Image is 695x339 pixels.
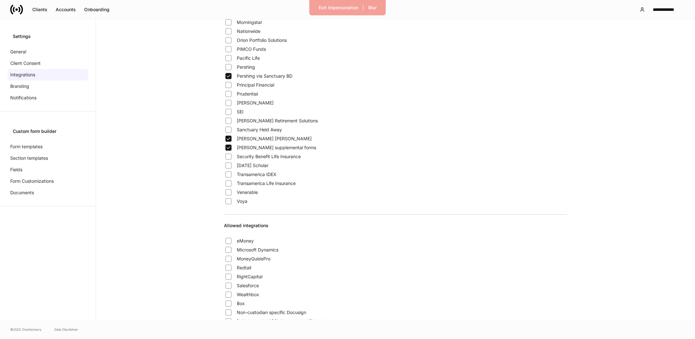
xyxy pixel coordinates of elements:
span: [PERSON_NAME] Retirement Solutions [237,118,318,124]
p: Documents [10,189,34,196]
span: Voya [237,198,247,204]
p: Fields [10,166,22,173]
span: Redtail [237,265,251,271]
span: Transamerica Life Insurance [237,180,296,187]
a: General [8,46,88,58]
span: Microsoft Dynamics [237,247,278,253]
div: Allowed integrations [224,222,567,236]
button: Accounts [52,4,80,15]
div: Settings [13,33,83,40]
span: SEI [237,109,244,115]
button: Exit Impersonation [315,3,363,13]
span: Pacific Life [237,55,260,61]
p: General [10,49,26,55]
a: Form Customizations [8,175,88,187]
span: [PERSON_NAME] [PERSON_NAME] [237,135,312,142]
a: Documents [8,187,88,198]
span: Box [237,300,245,307]
span: Pershing via Sanctuary BD [237,73,292,79]
span: MoneyGuidePro [237,256,270,262]
span: [PERSON_NAME] [237,100,274,106]
button: Onboarding [80,4,114,15]
span: [PERSON_NAME] [PERSON_NAME] Docusign [237,318,332,325]
span: Morningstar [237,19,262,26]
span: Pershing [237,64,255,70]
span: Principal Financial [237,82,274,88]
span: Sanctuary Held Away [237,127,282,133]
a: Form templates [8,141,88,152]
a: Branding [8,81,88,92]
p: Integrations [10,72,35,78]
a: Client Consent [8,58,88,69]
span: Nationwide [237,28,260,35]
span: Orion Portfolio Solutions [237,37,287,43]
p: Form templates [10,143,43,150]
span: [PERSON_NAME] supplemental forms [237,144,316,151]
p: Form Customizations [10,178,54,184]
div: Exit Impersonation [319,4,358,11]
div: Custom form builder [13,128,83,135]
span: [DATE] Scholar [237,162,268,169]
span: Security Benefit Life Insurance [237,153,301,160]
div: Blur [368,4,377,11]
div: Accounts [56,6,76,13]
p: Client Consent [10,60,41,66]
a: Fields [8,164,88,175]
span: RightCapital [237,274,262,280]
span: eMoney [237,238,254,244]
span: © 2025 OneAdvisory [10,327,42,332]
span: Venerable [237,189,258,196]
span: Prudential [237,91,258,97]
p: Notifications [10,95,36,101]
p: Branding [10,83,29,89]
a: Data Disclaimer [54,327,78,332]
a: Section templates [8,152,88,164]
span: Non-custodian specific Docusign [237,309,306,316]
div: Clients [32,6,47,13]
div: Onboarding [84,6,109,13]
span: PIMCO Funds [237,46,266,52]
span: Transamerica IDEX [237,171,276,178]
p: Section templates [10,155,48,161]
a: Notifications [8,92,88,104]
span: Salesforce [237,282,259,289]
button: Clients [28,4,52,15]
span: Wealthbox [237,291,259,298]
button: Blur [364,3,381,13]
a: Integrations [8,69,88,81]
